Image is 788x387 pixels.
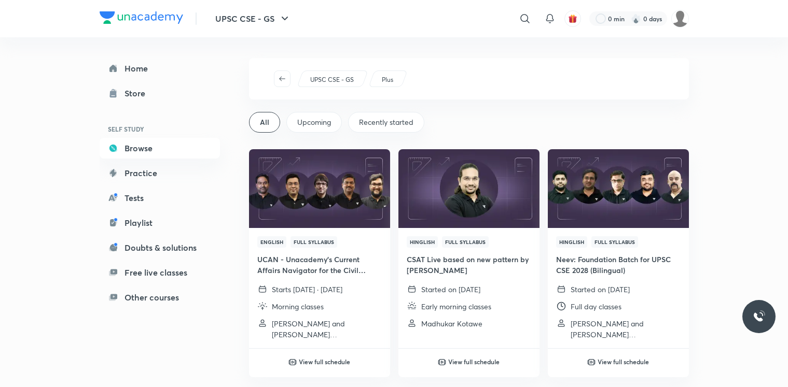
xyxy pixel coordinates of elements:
a: Home [100,58,220,79]
h6: View full schedule [299,357,350,366]
span: All [260,117,269,127]
a: Free live classes [100,262,220,283]
a: UPSC CSE - GS [308,75,355,84]
a: Other courses [100,287,220,308]
img: ttu [753,310,765,323]
span: Hinglish [556,236,587,248]
span: English [257,236,286,248]
p: UPSC CSE - GS [310,75,354,84]
h4: CSAT Live based on new pattern by [PERSON_NAME] [407,254,531,276]
img: avatar [568,14,577,23]
a: Tests [100,188,220,208]
a: Doubts & solutions [100,237,220,258]
span: Full Syllabus [591,236,638,248]
a: Company Logo [100,11,183,26]
img: play [587,358,596,366]
h6: View full schedule [598,357,649,366]
span: Full Syllabus [442,236,489,248]
span: Hinglish [407,236,438,248]
p: Started on [DATE] [571,284,630,295]
p: Madhukar Kotawe [421,318,482,329]
a: ThumbnailHinglishFull SyllabusNeev: Foundation Batch for UPSC CSE 2028 (Bilingual)Started on [DAT... [548,149,689,348]
p: Started on [DATE] [421,284,480,295]
button: avatar [564,10,581,27]
img: streak [631,13,641,24]
h6: View full schedule [448,357,500,366]
img: play [438,358,446,366]
img: Thumbnail [546,148,690,228]
p: Shyam Shankar Kaggod and Mukesh Kumar Jha [272,318,382,340]
img: play [288,358,297,366]
span: Upcoming [297,117,331,127]
h4: Neev: Foundation Batch for UPSC CSE 2028 (Bilingual) [556,254,681,276]
p: Morning classes [272,301,324,312]
a: Browse [100,138,220,159]
img: Thumbnail [397,148,541,228]
div: Store [125,87,151,99]
h4: UCAN - Unacademy's Current Affairs Navigator for the Civil Services Examination [257,254,382,276]
a: Plus [380,75,395,84]
h6: SELF STUDY [100,120,220,138]
p: Full day classes [571,301,621,312]
button: UPSC CSE - GS [209,8,297,29]
a: Practice [100,163,220,183]
img: Thumbnail [247,148,391,228]
img: Company Logo [100,11,183,24]
p: Early morning classes [421,301,491,312]
p: Sumit Konde and Nandini Singh Tomar [571,318,681,340]
a: ThumbnailEnglishFull SyllabusUCAN - Unacademy's Current Affairs Navigator for the Civil Services ... [249,149,390,348]
span: Full Syllabus [291,236,337,248]
a: ThumbnailHinglishFull SyllabusCSAT Live based on new pattern by [PERSON_NAME]Started on [DATE]Ear... [398,149,540,337]
img: Yuvraj M [671,10,689,27]
p: Starts [DATE] · [DATE] [272,284,342,295]
a: Store [100,83,220,104]
a: Playlist [100,212,220,233]
p: Plus [382,75,393,84]
span: Recently started [359,117,413,127]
